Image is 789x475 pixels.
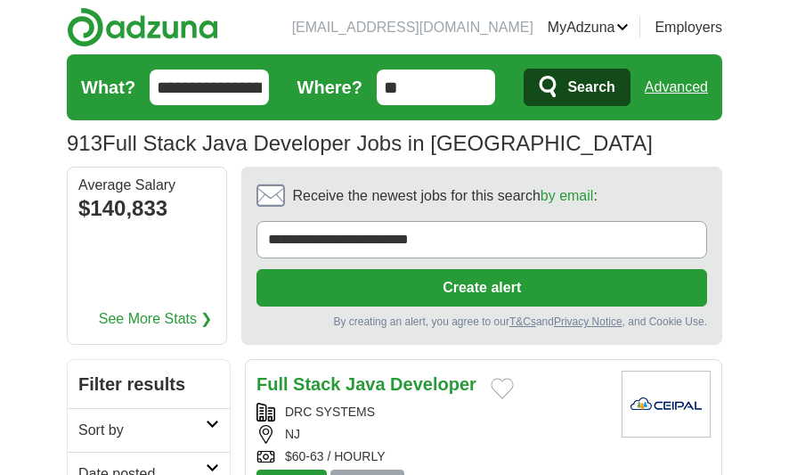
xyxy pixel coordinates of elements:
[67,7,218,47] img: Adzuna logo
[292,185,597,207] span: Receive the newest jobs for this search :
[78,178,216,192] div: Average Salary
[68,408,230,452] a: Sort by
[68,360,230,408] h2: Filter results
[78,192,216,225] div: $140,833
[655,17,722,38] a: Employers
[256,374,289,394] strong: Full
[509,315,536,328] a: T&Cs
[67,131,653,155] h1: Full Stack Java Developer Jobs in [GEOGRAPHIC_DATA]
[292,17,533,38] li: [EMAIL_ADDRESS][DOMAIN_NAME]
[541,188,594,203] a: by email
[99,308,213,330] a: See More Stats ❯
[297,74,362,101] label: Where?
[256,447,607,466] div: $60-63 / HOURLY
[256,269,707,307] button: Create alert
[81,74,135,101] label: What?
[645,70,708,105] a: Advanced
[256,314,707,330] div: By creating an alert, you agree to our and , and Cookie Use.
[293,374,340,394] strong: Stack
[390,374,476,394] strong: Developer
[548,17,630,38] a: MyAdzuna
[256,425,607,444] div: NJ
[524,69,630,106] button: Search
[256,403,607,422] div: DRC SYSTEMS
[67,127,102,160] span: 913
[567,70,614,105] span: Search
[491,378,514,399] button: Add to favorite jobs
[256,374,476,394] a: Full Stack Java Developer
[78,420,206,441] h2: Sort by
[346,374,386,394] strong: Java
[554,315,622,328] a: Privacy Notice
[622,371,711,438] img: Company logo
